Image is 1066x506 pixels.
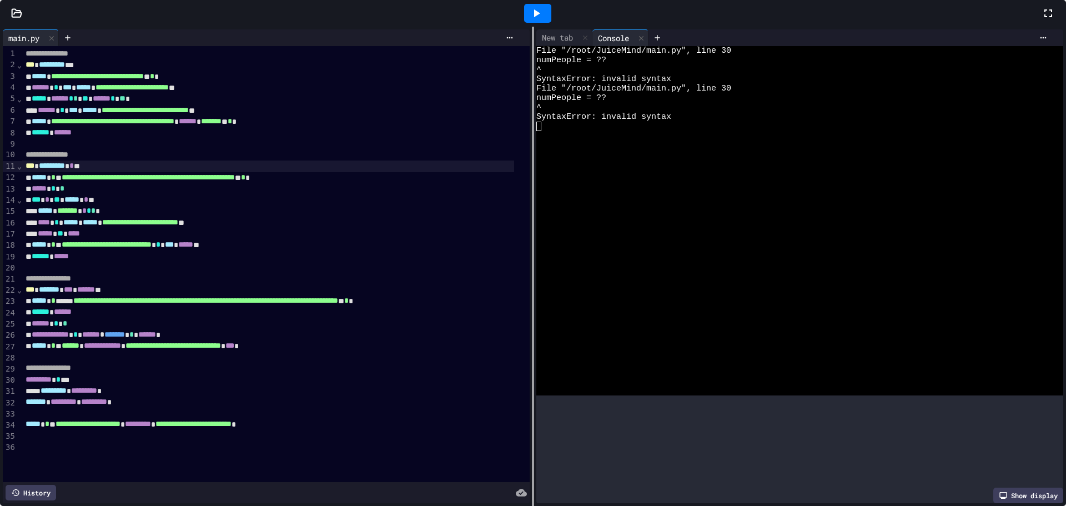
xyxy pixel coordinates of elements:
div: Chat with us now!Close [4,4,77,71]
span: ^ [536,65,541,74]
span: SyntaxError: invalid syntax [536,112,671,122]
span: File "/root/JuiceMind/main.py", line 30 [536,84,731,93]
span: numPeople = ?? [536,56,606,65]
span: numPeople = ?? [536,93,606,103]
span: SyntaxError: invalid syntax [536,74,671,84]
span: ^ [536,103,541,112]
span: File "/root/JuiceMind/main.py", line 30 [536,46,731,56]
